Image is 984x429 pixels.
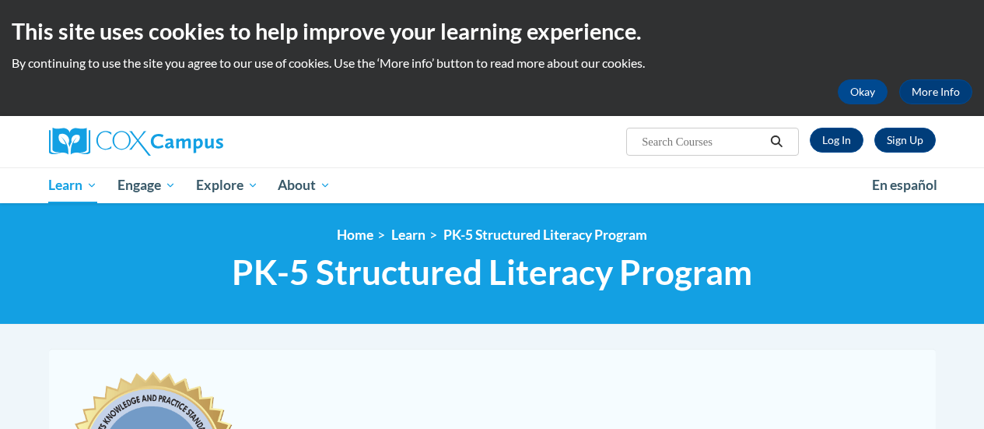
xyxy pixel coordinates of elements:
input: Search Courses [640,132,765,151]
a: Learn [39,167,108,203]
span: PK-5 Structured Literacy Program [232,251,752,293]
span: En español [872,177,937,193]
button: Search [765,132,788,151]
a: Home [337,227,373,243]
a: Learn [391,227,425,243]
a: Engage [107,167,186,203]
img: Cox Campus [49,128,223,156]
a: About [268,167,341,203]
a: Log In [810,128,863,153]
a: More Info [899,79,972,104]
span: About [278,176,331,195]
span: Explore [196,176,258,195]
button: Okay [838,79,888,104]
a: En español [862,169,947,202]
span: Learn [48,176,97,195]
a: Register [874,128,936,153]
p: By continuing to use the site you agree to our use of cookies. Use the ‘More info’ button to read... [12,55,972,72]
a: PK-5 Structured Literacy Program [443,227,647,243]
div: Main menu [37,167,947,203]
h2: This site uses cookies to help improve your learning experience. [12,16,972,47]
a: Explore [186,167,268,203]
a: Cox Campus [49,128,329,156]
span: Engage [117,176,176,195]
